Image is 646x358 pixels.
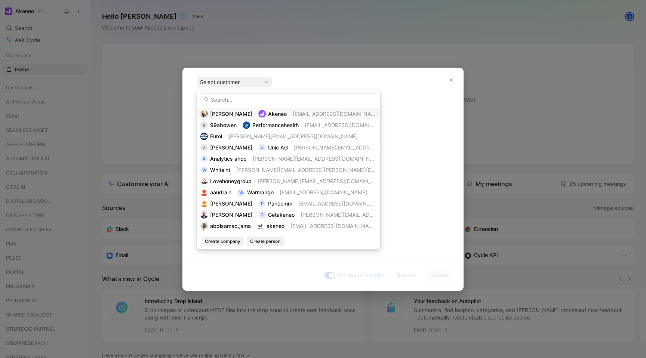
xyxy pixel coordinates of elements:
[258,234,266,241] img: logo
[200,222,208,230] img: 4778458324852_265d5ccf71f300ec7013_192.jpg
[200,166,208,174] div: W
[210,167,230,173] span: Whiteint
[210,111,252,117] span: [PERSON_NAME]
[258,211,266,219] div: G
[200,93,377,105] input: Search...
[267,223,284,229] span: akeneo
[280,189,367,195] span: [EMAIL_ADDRESS][DOMAIN_NAME]
[236,167,408,173] span: [PERSON_NAME][EMAIL_ADDRESS][PERSON_NAME][DOMAIN_NAME]
[210,155,247,162] span: Analytics shop
[258,178,387,184] span: [PERSON_NAME][EMAIL_ADDRESS][DOMAIN_NAME]
[200,178,208,185] img: logo
[258,110,266,118] img: logo
[298,200,386,207] span: [EMAIL_ADDRESS][DOMAIN_NAME]
[268,111,287,117] span: Akeneo
[228,133,358,139] span: [PERSON_NAME][EMAIL_ADDRESS][DOMAIN_NAME]
[200,155,208,163] div: A
[268,212,295,218] span: Getakeneo
[294,144,466,151] span: [PERSON_NAME][EMAIL_ADDRESS][PERSON_NAME][DOMAIN_NAME]
[200,133,208,140] img: logo
[210,189,231,195] span: aaudrain
[202,237,244,246] button: Create company
[200,234,208,241] img: 6977370319665_7efe065cd91504c8fccb_192.jpg
[247,189,274,195] span: Warmango
[252,122,299,128] span: Performancehealth
[305,122,392,128] span: [EMAIL_ADDRESS][DOMAIN_NAME]
[237,189,245,196] div: W
[293,111,380,117] span: [EMAIL_ADDRESS][DOMAIN_NAME]
[243,121,250,129] img: logo
[200,211,208,219] img: 6433866875349_0403c4b165ba42c17fed_192.png
[268,200,292,207] span: Pancomm
[210,200,252,207] span: [PERSON_NAME]
[205,238,240,245] span: Create company
[247,237,284,246] button: Create person
[210,223,251,229] span: abdisamad.jama
[200,200,208,207] img: c83cfecf14f3ad786fc4f5c448befaf2.jpg
[210,178,252,184] span: Lovehoneygroup
[210,122,237,128] span: 99abowen
[210,144,252,151] span: [PERSON_NAME]
[200,110,208,118] img: 6533215935783_c681058da3fc31f27186_192.jpg
[200,144,208,151] div: A
[200,121,208,129] div: 9
[301,212,430,218] span: [PERSON_NAME][EMAIL_ADDRESS][DOMAIN_NAME]
[253,155,382,162] span: [PERSON_NAME][EMAIL_ADDRESS][DOMAIN_NAME]
[268,144,288,151] span: Unic AG
[290,223,378,229] span: [EMAIL_ADDRESS][DOMAIN_NAME]
[258,200,266,207] div: P
[200,189,208,196] img: 842407a0d12d9f573989eb172780bda6.jpg
[210,212,252,218] span: [PERSON_NAME]
[257,222,264,230] img: logo
[210,133,222,139] span: Eurol
[258,144,266,151] div: U
[250,238,280,245] span: Create person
